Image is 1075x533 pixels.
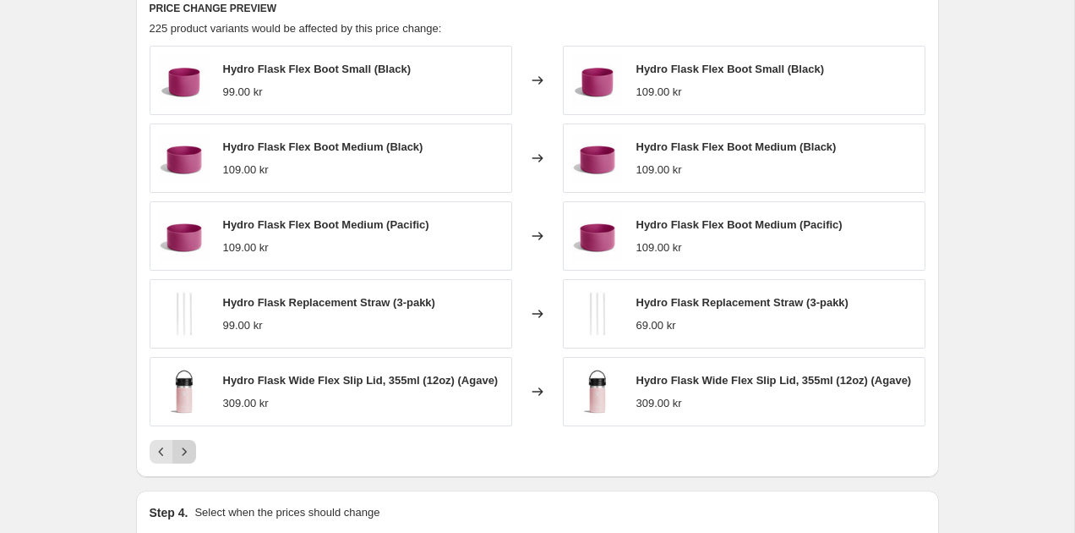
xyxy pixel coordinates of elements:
[636,317,676,334] div: 69.00 kr
[572,133,623,184] img: bbm677-medium-bottle-boot-reef-angled_1_80x.webp
[159,366,210,417] img: HYD-COF-BOT-12-TRI_80x.jpg
[572,211,623,261] img: bbm677-medium-bottle-boot-reef-angled_1_80x.webp
[150,440,196,464] nav: Pagination
[572,55,623,106] img: bbs677-small-bottle-boot-reef-angled_80x.webp
[636,239,682,256] div: 109.00 kr
[223,63,412,75] span: Hydro Flask Flex Boot Small (Black)
[572,288,623,339] img: HYD-FLA-REP-STRAW-3PC_80x.jpg
[159,211,210,261] img: bbm677-medium-bottle-boot-reef-angled_1_80x.webp
[172,440,196,464] button: Next
[636,395,682,412] div: 309.00 kr
[636,63,825,75] span: Hydro Flask Flex Boot Small (Black)
[194,504,379,521] p: Select when the prices should change
[572,366,623,417] img: HYD-COF-BOT-12-TRI_80x.jpg
[159,55,210,106] img: bbs677-small-bottle-boot-reef-angled_80x.webp
[223,140,423,153] span: Hydro Flask Flex Boot Medium (Black)
[223,317,263,334] div: 99.00 kr
[223,374,499,387] span: Hydro Flask Wide Flex Slip Lid, 355ml (12oz) (Agave)
[159,133,210,184] img: bbm677-medium-bottle-boot-reef-angled_1_80x.webp
[150,440,173,464] button: Previous
[223,84,263,101] div: 99.00 kr
[223,218,429,231] span: Hydro Flask Flex Boot Medium (Pacific)
[636,218,843,231] span: Hydro Flask Flex Boot Medium (Pacific)
[636,374,912,387] span: Hydro Flask Wide Flex Slip Lid, 355ml (12oz) (Agave)
[150,22,442,35] span: 225 product variants would be affected by this price change:
[150,504,188,521] h2: Step 4.
[636,296,849,309] span: Hydro Flask Replacement Straw (3-pakk)
[150,2,925,15] h6: PRICE CHANGE PREVIEW
[636,84,682,101] div: 109.00 kr
[223,239,269,256] div: 109.00 kr
[636,140,837,153] span: Hydro Flask Flex Boot Medium (Black)
[636,162,682,179] div: 109.00 kr
[223,162,269,179] div: 109.00 kr
[159,288,210,339] img: HYD-FLA-REP-STRAW-3PC_80x.jpg
[223,296,435,309] span: Hydro Flask Replacement Straw (3-pakk)
[223,395,269,412] div: 309.00 kr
